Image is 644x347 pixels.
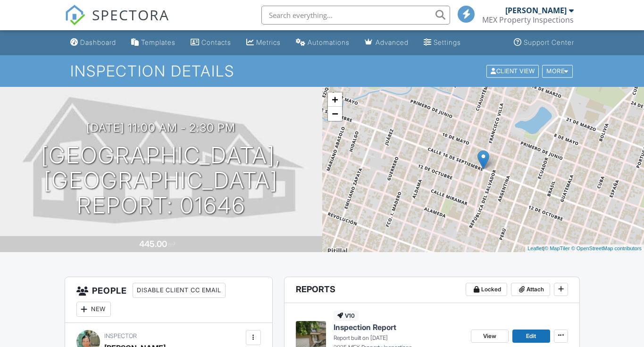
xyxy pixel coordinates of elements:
div: | [525,245,644,253]
h1: Inspection Details [70,63,573,79]
div: Contacts [201,38,231,46]
div: Dashboard [80,38,116,46]
h3: People [65,277,272,323]
a: Settings [420,34,465,51]
div: Client View [486,65,539,77]
div: Settings [434,38,461,46]
div: Templates [141,38,176,46]
a: Zoom in [328,93,342,107]
input: Search everything... [261,6,450,25]
div: Metrics [256,38,281,46]
a: © MapTiler [544,245,570,251]
div: 445.00 [139,239,167,249]
div: Automations [308,38,350,46]
div: [PERSON_NAME] [505,6,567,15]
div: MEX Property Inspections [482,15,574,25]
a: Zoom out [328,107,342,121]
span: SPECTORA [92,5,169,25]
a: Automations (Basic) [292,34,353,51]
a: Client View [485,67,541,74]
a: Metrics [243,34,284,51]
div: More [542,65,573,77]
a: Dashboard [67,34,120,51]
div: Advanced [376,38,409,46]
div: Disable Client CC Email [133,283,226,298]
a: Advanced [361,34,412,51]
a: Leaflet [527,245,543,251]
h1: [GEOGRAPHIC_DATA], [GEOGRAPHIC_DATA] Report: 01646 [15,143,307,218]
a: Templates [127,34,179,51]
img: The Best Home Inspection Software - Spectora [65,5,85,25]
a: Contacts [187,34,235,51]
h3: [DATE] 11:00 am - 2:30 pm [86,121,235,134]
a: Support Center [510,34,578,51]
span: Inspector [104,332,137,339]
a: © OpenStreetMap contributors [571,245,642,251]
div: Support Center [524,38,574,46]
span: m² [168,241,176,248]
div: New [76,302,111,317]
a: SPECTORA [65,13,169,33]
